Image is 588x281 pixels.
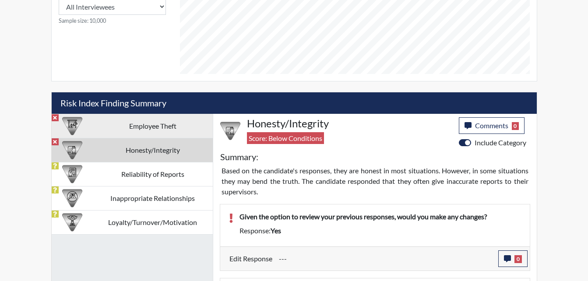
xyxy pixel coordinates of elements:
[459,117,525,134] button: Comments0
[62,164,82,184] img: CATEGORY%20ICON-20.4a32fe39.png
[93,186,213,210] td: Inappropriate Relationships
[52,92,537,114] h5: Risk Index Finding Summary
[229,250,272,267] label: Edit Response
[475,121,508,130] span: Comments
[247,132,324,144] span: Score: Below Conditions
[62,212,82,232] img: CATEGORY%20ICON-17.40ef8247.png
[512,122,519,130] span: 0
[93,210,213,234] td: Loyalty/Turnover/Motivation
[498,250,528,267] button: 0
[220,151,258,162] h5: Summary:
[247,117,452,130] h4: Honesty/Integrity
[272,250,498,267] div: Update the test taker's response, the change might impact the score
[271,226,281,235] span: yes
[220,121,240,141] img: CATEGORY%20ICON-11.a5f294f4.png
[93,162,213,186] td: Reliability of Reports
[233,225,528,236] div: Response:
[239,211,521,222] p: Given the option to review your previous responses, would you make any changes?
[62,116,82,136] img: CATEGORY%20ICON-07.58b65e52.png
[475,137,526,148] label: Include Category
[514,255,522,263] span: 0
[93,138,213,162] td: Honesty/Integrity
[93,114,213,138] td: Employee Theft
[62,188,82,208] img: CATEGORY%20ICON-14.139f8ef7.png
[62,140,82,160] img: CATEGORY%20ICON-11.a5f294f4.png
[59,17,166,25] small: Sample size: 10,000
[222,165,528,197] p: Based on the candidate's responses, they are honest in most situations. However, in some situatio...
